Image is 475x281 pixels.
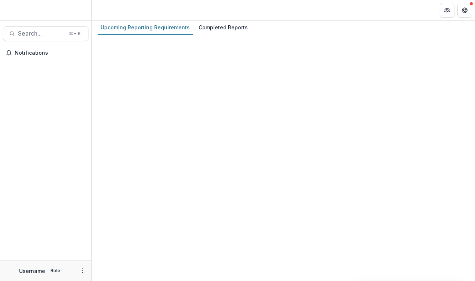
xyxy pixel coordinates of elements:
a: Upcoming Reporting Requirements [98,21,193,35]
a: Completed Reports [196,21,251,35]
p: Username [19,267,45,275]
button: Get Help [457,3,472,18]
button: Partners [440,3,454,18]
div: ⌘ + K [68,30,82,38]
button: Search... [3,26,88,41]
div: Upcoming Reporting Requirements [98,22,193,33]
button: Notifications [3,47,88,59]
button: More [78,266,87,275]
p: Role [48,267,62,274]
span: Notifications [15,50,86,56]
div: Completed Reports [196,22,251,33]
span: Search... [18,30,65,37]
